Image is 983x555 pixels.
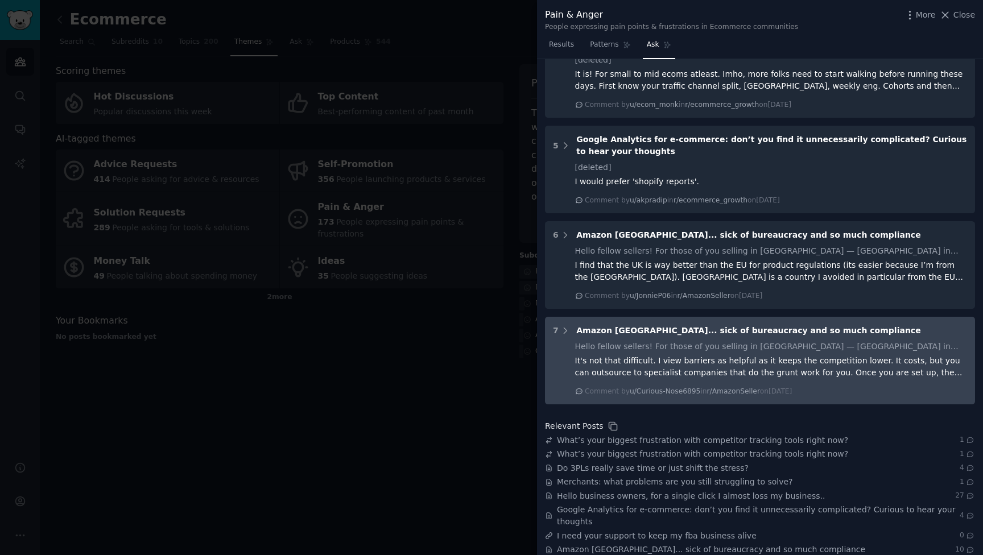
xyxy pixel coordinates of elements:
div: 5 [553,140,559,152]
a: Merchants: what problems are you still struggling to solve? [557,476,793,488]
span: 1 [960,449,975,459]
span: u/ecom_monk [630,101,679,109]
a: What’s your biggest frustration with competitor tracking tools right now? [557,448,848,460]
span: 1 [960,435,975,445]
span: u/akpradip [630,196,667,204]
span: Close [953,9,975,21]
div: Comment by in on [DATE] [585,100,791,110]
a: Patterns [586,36,634,59]
a: Hello business owners, for a single click I almost loss my business.. [557,490,825,502]
a: Do 3PLs really save time or just shift the stress? [557,462,749,474]
span: More [916,9,936,21]
span: 4 [960,463,975,473]
div: Hello fellow sellers! For those of you selling in [GEOGRAPHIC_DATA] — [GEOGRAPHIC_DATA] in partic... [575,341,968,353]
div: Comment by in on [DATE] [585,291,762,301]
span: r/AmazonSeller [707,387,760,395]
div: I would prefer 'shopify reports'. [575,176,968,188]
a: Google Analytics for e-commerce: don’t you find it unnecessarily complicated? Curious to hear you... [557,504,960,528]
div: It is! For small to mid ecoms atleast. Imho, more folks need to start walking before running thes... [575,68,968,92]
span: u/Curious-Nose6895 [630,387,700,395]
div: It's not that difficult. I view barriers as helpful as it keeps the competition lower. It costs, ... [575,355,968,379]
span: 0 [960,531,975,541]
span: r/ecommerce_growth [685,101,759,109]
a: What’s your biggest frustration with competitor tracking tools right now? [557,434,848,446]
span: Google Analytics for e-commerce: don’t you find it unnecessarily complicated? Curious to hear you... [576,135,967,156]
div: Relevant Posts [545,420,603,432]
span: Ask [647,40,659,50]
div: 6 [553,229,559,241]
span: Amazon [GEOGRAPHIC_DATA]... sick of bureaucracy and so much compliance [576,230,920,239]
div: Pain & Anger [545,8,798,22]
div: [deleted] [575,54,968,66]
button: Close [939,9,975,21]
span: Results [549,40,574,50]
div: Comment by in on [DATE] [585,387,792,397]
span: Patterns [590,40,618,50]
span: 10 [955,545,975,555]
div: I find that the UK is way better than the EU for product regulations (its easier because I’m from... [575,259,968,283]
span: r/ecommerce_growth [674,196,747,204]
span: 27 [955,491,975,501]
span: r/AmazonSeller [678,292,730,300]
a: Ask [643,36,675,59]
div: Comment by in on [DATE] [585,196,780,206]
a: Results [545,36,578,59]
span: 4 [960,511,975,521]
div: [deleted] [575,161,968,173]
a: I need your support to keep my fba business alive [557,530,757,542]
span: 1 [960,477,975,487]
span: u/JonnieP06 [630,292,671,300]
div: People expressing pain points & frustrations in Ecommerce communities [545,22,798,32]
button: More [904,9,936,21]
span: Amazon [GEOGRAPHIC_DATA]... sick of bureaucracy and so much compliance [576,326,920,335]
div: Hello fellow sellers! For those of you selling in [GEOGRAPHIC_DATA] — [GEOGRAPHIC_DATA] in partic... [575,245,968,257]
div: 7 [553,325,559,337]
